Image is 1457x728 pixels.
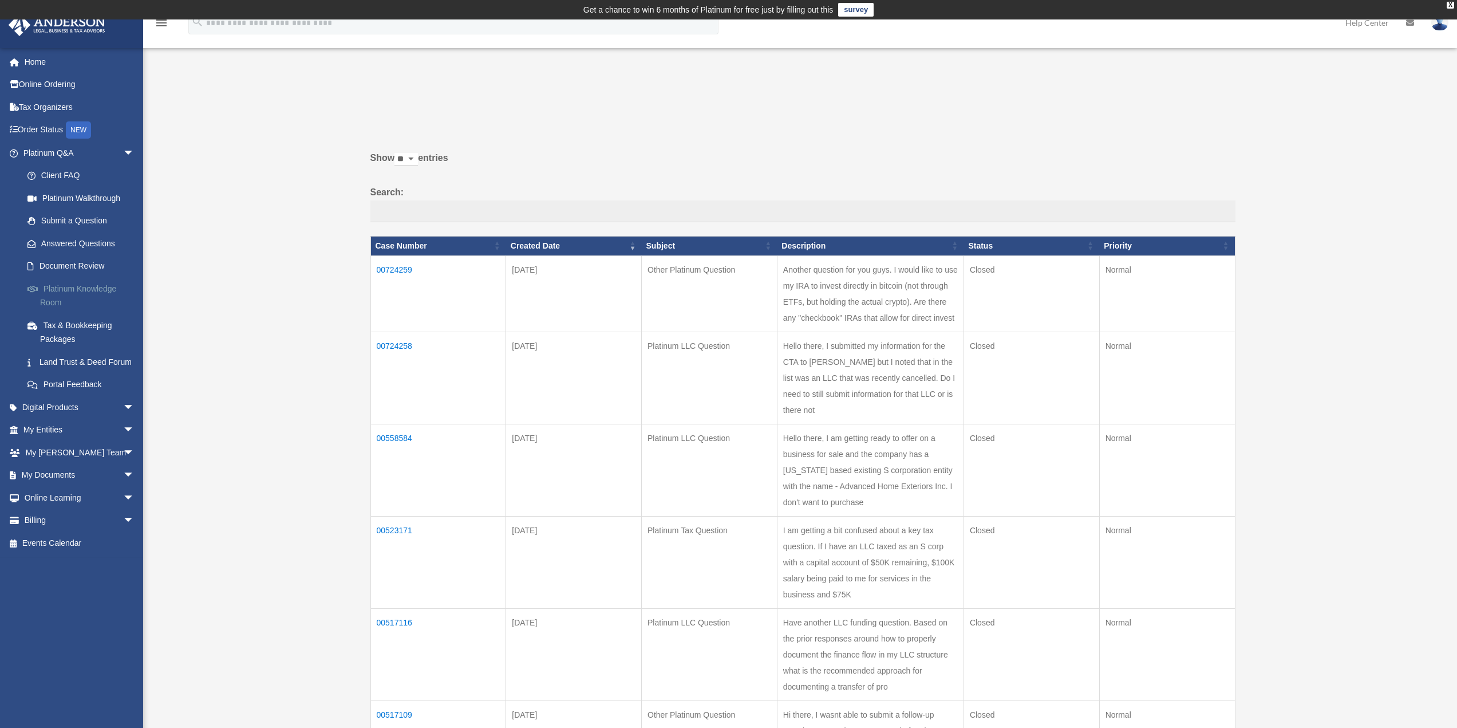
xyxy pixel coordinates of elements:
select: Showentries [394,153,418,166]
td: Hello there, I am getting ready to offer on a business for sale and the company has a [US_STATE] ... [777,424,964,516]
td: I am getting a bit confused about a key tax question. If I have an LLC taxed as an S corp with a ... [777,516,964,608]
td: Closed [964,516,1099,608]
a: survey [838,3,874,17]
td: 00523171 [370,516,506,608]
td: 00558584 [370,424,506,516]
a: Tax Organizers [8,96,152,119]
span: arrow_drop_down [123,464,146,487]
td: Platinum Tax Question [642,516,777,608]
div: close [1447,2,1454,9]
span: arrow_drop_down [123,396,146,419]
a: Land Trust & Deed Forum [16,351,152,373]
th: Priority: activate to sort column ascending [1099,236,1235,255]
td: Closed [964,608,1099,701]
a: Platinum Walkthrough [16,187,152,210]
td: Normal [1099,255,1235,332]
td: Hello there, I submitted my information for the CTA to [PERSON_NAME] but I noted that in the list... [777,332,964,424]
span: arrow_drop_down [123,509,146,533]
span: arrow_drop_down [123,486,146,510]
i: menu [155,16,168,30]
td: Normal [1099,424,1235,516]
span: arrow_drop_down [123,441,146,465]
td: Platinum LLC Question [642,332,777,424]
td: Closed [964,332,1099,424]
a: Platinum Q&Aarrow_drop_down [8,141,152,164]
td: 00517116 [370,608,506,701]
td: [DATE] [506,255,642,332]
a: Order StatusNEW [8,119,152,142]
td: Closed [964,255,1099,332]
a: Home [8,50,152,73]
td: 00724258 [370,332,506,424]
td: Have another LLC funding question. Based on the prior responses around how to properly document t... [777,608,964,701]
td: Platinum LLC Question [642,424,777,516]
td: Normal [1099,608,1235,701]
a: Online Learningarrow_drop_down [8,486,152,509]
td: Normal [1099,516,1235,608]
a: Platinum Knowledge Room [16,277,152,314]
td: 00724259 [370,255,506,332]
i: search [191,15,204,28]
td: Normal [1099,332,1235,424]
img: User Pic [1431,14,1448,31]
label: Show entries [370,150,1235,178]
th: Subject: activate to sort column ascending [642,236,777,255]
a: Answered Questions [16,232,146,255]
a: My [PERSON_NAME] Teamarrow_drop_down [8,441,152,464]
a: Billingarrow_drop_down [8,509,152,532]
div: Get a chance to win 6 months of Platinum for free just by filling out this [583,3,834,17]
a: Digital Productsarrow_drop_down [8,396,152,419]
td: Closed [964,424,1099,516]
td: Other Platinum Question [642,255,777,332]
a: My Documentsarrow_drop_down [8,464,152,487]
a: Online Ordering [8,73,152,96]
td: Platinum LLC Question [642,608,777,701]
img: Anderson Advisors Platinum Portal [5,14,109,36]
a: Document Review [16,255,152,278]
td: [DATE] [506,332,642,424]
td: Another question for you guys. I would like to use my IRA to invest directly in bitcoin (not thro... [777,255,964,332]
td: [DATE] [506,424,642,516]
th: Case Number: activate to sort column ascending [370,236,506,255]
span: arrow_drop_down [123,419,146,442]
a: Events Calendar [8,532,152,554]
td: [DATE] [506,608,642,701]
a: Portal Feedback [16,373,152,396]
label: Search: [370,184,1235,222]
div: NEW [66,121,91,139]
input: Search: [370,200,1235,222]
a: menu [155,20,168,30]
th: Created Date: activate to sort column ascending [506,236,642,255]
th: Description: activate to sort column ascending [777,236,964,255]
td: [DATE] [506,516,642,608]
th: Status: activate to sort column ascending [964,236,1099,255]
a: Submit a Question [16,210,152,233]
a: My Entitiesarrow_drop_down [8,419,152,442]
a: Client FAQ [16,164,152,187]
a: Tax & Bookkeeping Packages [16,314,152,351]
span: arrow_drop_down [123,141,146,165]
